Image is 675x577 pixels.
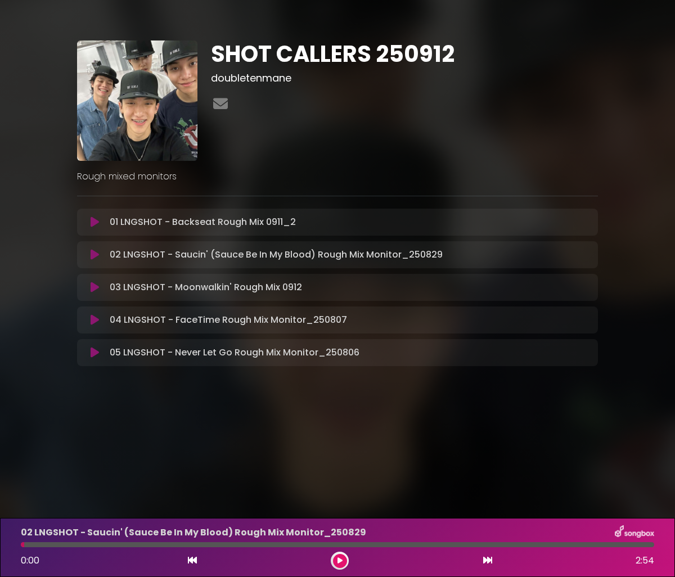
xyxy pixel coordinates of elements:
p: 01 LNGSHOT - Backseat Rough Mix 0911_2 [110,215,296,229]
h1: SHOT CALLERS 250912 [211,40,598,67]
p: 04 LNGSHOT - FaceTime Rough Mix Monitor_250807 [110,313,347,327]
p: 05 LNGSHOT - Never Let Go Rough Mix Monitor_250806 [110,346,359,359]
img: EhfZEEfJT4ehH6TTm04u [77,40,197,161]
p: 03 LNGSHOT - Moonwalkin' Rough Mix 0912 [110,281,302,294]
p: Rough mixed monitors [77,170,598,183]
h3: doubletenmane [211,72,598,84]
p: 02 LNGSHOT - Saucin' (Sauce Be In My Blood) Rough Mix Monitor_250829 [110,248,443,262]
